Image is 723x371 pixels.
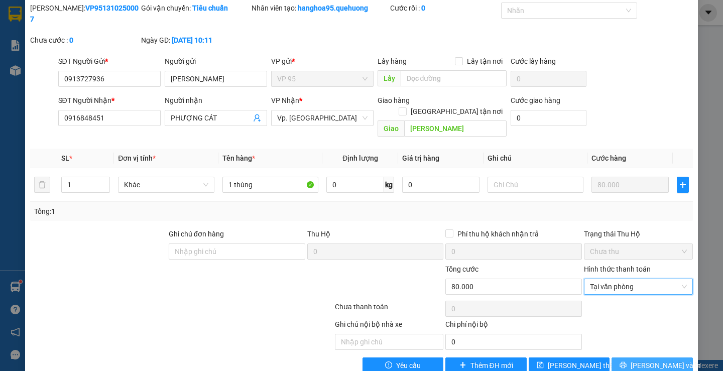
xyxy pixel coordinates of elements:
span: plus [459,361,466,369]
input: Cước lấy hàng [511,71,586,87]
span: Tên hàng [222,154,255,162]
b: 0 [421,4,425,12]
span: [GEOGRAPHIC_DATA] tận nơi [407,106,507,117]
span: SL [61,154,69,162]
span: Lấy tận nơi [463,56,507,67]
div: Gói vận chuyển: [141,3,250,14]
div: Người gửi [165,56,267,67]
div: [PERSON_NAME]: [30,3,139,25]
div: Chi phí nội bộ [445,319,582,334]
b: 0 [69,36,73,44]
b: Biên nhận gởi hàng hóa [65,15,96,96]
span: Giao hàng [378,96,410,104]
label: Cước lấy hàng [511,57,556,65]
button: plus [677,177,689,193]
input: Nhập ghi chú [335,334,444,350]
span: Phí thu hộ khách nhận trả [453,228,543,239]
label: Hình thức thanh toán [584,265,651,273]
b: hanghoa95.quehuong [298,4,368,12]
div: Nhân viên tạo: [252,3,388,14]
span: VP Nhận [271,96,299,104]
span: Cước hàng [591,154,626,162]
span: Lấy hàng [378,57,407,65]
input: Ghi chú đơn hàng [169,243,305,260]
span: Thu Hộ [307,230,330,238]
span: plus [677,181,688,189]
span: save [537,361,544,369]
input: Dọc đường [401,70,507,86]
span: Tổng cước [445,265,478,273]
span: Giá trị hàng [402,154,439,162]
span: [PERSON_NAME] và In [631,360,701,371]
span: Định lượng [342,154,378,162]
div: VP gửi [271,56,374,67]
span: exclamation-circle [385,361,392,369]
span: [PERSON_NAME] thay đổi [548,360,628,371]
span: kg [384,177,394,193]
div: Trạng thái Thu Hộ [584,228,693,239]
div: Ngày GD: [141,35,250,46]
div: SĐT Người Nhận [58,95,161,106]
input: 0 [591,177,669,193]
input: Ghi Chú [488,177,583,193]
div: Người nhận [165,95,267,106]
span: Chưa thu [590,244,687,259]
div: Tổng: 1 [34,206,280,217]
span: Thêm ĐH mới [470,360,513,371]
span: Yêu cầu [396,360,421,371]
b: [DATE] 10:11 [172,36,212,44]
b: Tiêu chuẩn [192,4,228,12]
label: Cước giao hàng [511,96,560,104]
button: delete [34,177,50,193]
span: printer [620,361,627,369]
div: Chưa cước : [30,35,139,46]
span: Giao [378,120,404,137]
div: Cước rồi : [390,3,499,14]
th: Ghi chú [484,149,587,168]
div: SĐT Người Gửi [58,56,161,67]
input: Dọc đường [404,120,507,137]
span: Lấy [378,70,401,86]
span: Đơn vị tính [118,154,156,162]
span: Tại văn phòng [590,279,687,294]
span: user-add [253,114,261,122]
div: Ghi chú nội bộ nhà xe [335,319,444,334]
span: VP 95 [277,71,368,86]
div: Chưa thanh toán [334,301,445,319]
span: Khác [124,177,208,192]
b: An Anh Limousine [13,65,55,112]
input: Cước giao hàng [511,110,586,126]
label: Ghi chú đơn hàng [169,230,224,238]
input: VD: Bàn, Ghế [222,177,318,193]
span: Vp. Phan Rang [277,110,368,126]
